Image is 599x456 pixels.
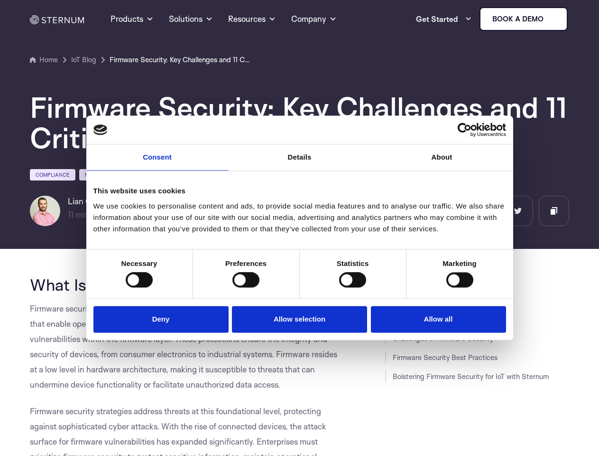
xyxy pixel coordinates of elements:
a: Firmware Security Best Practices [393,353,498,362]
a: Products [111,2,154,36]
span: 11 [68,209,74,219]
span: What Is Firmware Security? [30,275,230,294]
strong: Necessary [121,259,157,267]
a: Firmware Security: Key Challenges and 11 Critical Best Practices [110,54,252,66]
strong: Statistics [337,259,369,267]
a: Fundamentals [79,169,132,180]
a: Consent [86,144,229,171]
a: Company [291,2,337,36]
span: Firmware security involves safeguarding the code embedded in hardware devices that enable operati... [30,304,337,389]
a: Resources [228,2,276,36]
a: Details [229,144,371,171]
h1: Firmware Security: Key Challenges and 11 Critical Best Practices [30,92,569,153]
span: min read | [68,209,111,219]
a: Get Started [416,9,472,28]
a: IoT Blog [71,54,96,66]
button: Allow selection [232,306,367,333]
button: Deny [93,306,229,333]
button: Allow all [371,306,506,333]
img: logo [93,124,108,135]
div: We use cookies to personalise content and ads, to provide social media features and to analyse ou... [93,200,506,235]
h6: Lian Granot [68,196,139,207]
a: Home [30,54,58,66]
img: sternum iot [547,15,555,23]
img: Lian Granot [30,196,60,226]
strong: Marketing [442,259,477,267]
a: Solutions [169,2,213,36]
a: Bolstering Firmware Security for IoT with Sternum [393,372,549,381]
a: Book a demo [479,7,568,31]
a: Usercentrics Cookiebot - opens in a new window [423,123,506,137]
a: Compliance [30,169,75,180]
strong: Preferences [225,259,267,267]
a: About [371,144,513,171]
div: This website uses cookies [93,185,506,197]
